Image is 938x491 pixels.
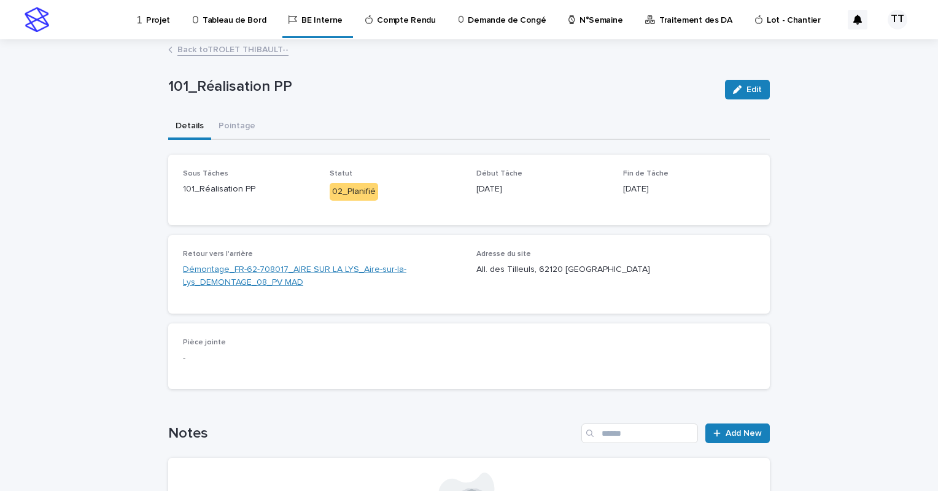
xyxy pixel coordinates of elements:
[168,78,715,96] p: 101_Réalisation PP
[746,85,762,94] span: Edit
[168,114,211,140] button: Details
[211,114,263,140] button: Pointage
[888,10,907,29] div: TT
[726,429,762,438] span: Add New
[623,170,669,177] span: Fin de Tâche
[725,80,770,99] button: Edit
[183,183,315,196] p: 101_Réalisation PP
[177,42,289,56] a: Back toTROLET THIBAULT--
[330,170,352,177] span: Statut
[476,263,755,276] p: All. des Tilleuls, 62120 [GEOGRAPHIC_DATA]
[25,7,49,32] img: stacker-logo-s-only.png
[330,183,378,201] div: 02_Planifié
[476,183,608,196] p: [DATE]
[183,339,226,346] span: Pièce jointe
[705,423,770,443] a: Add New
[168,425,576,443] h1: Notes
[183,263,462,289] a: Démontage_FR-62-708017_AIRE SUR LA LYS_Aire-sur-la-Lys_DEMONTAGE_08_PV MAD
[623,183,755,196] p: [DATE]
[476,250,531,258] span: Adresse du site
[183,250,253,258] span: Retour vers l'arrière
[183,170,228,177] span: Sous Tâches
[183,352,755,365] p: -
[476,170,522,177] span: Début Tâche
[581,423,698,443] input: Search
